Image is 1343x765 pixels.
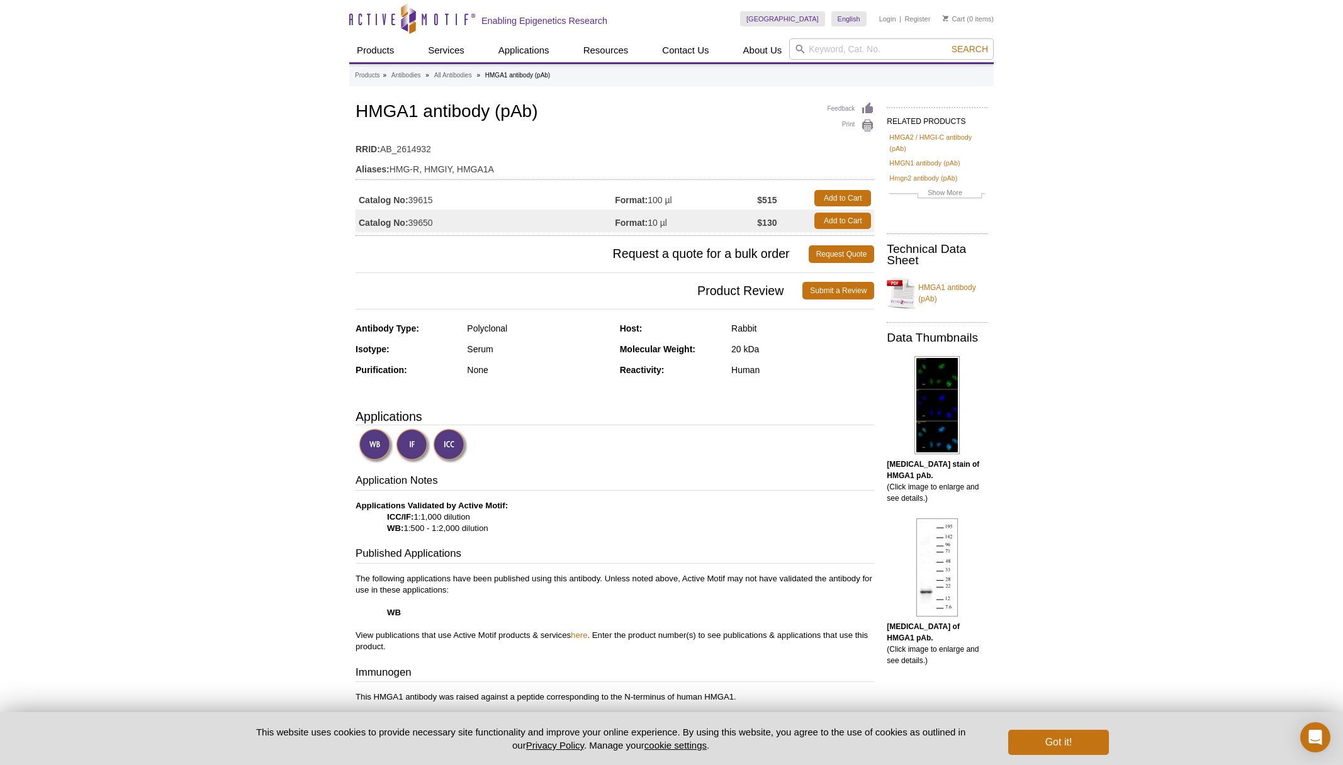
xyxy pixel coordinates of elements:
a: Feedback [827,102,874,116]
strong: $515 [757,194,777,206]
b: [MEDICAL_DATA] of HMGA1 pAb. [887,622,960,642]
strong: Format: [615,194,648,206]
a: Products [349,38,402,62]
div: None [467,364,610,376]
img: Immunocytochemistry Validated [433,428,468,463]
li: » [425,72,429,79]
td: 39615 [356,187,615,209]
p: This HMGA1 antibody was raised against a peptide corresponding to the N-terminus of human HMGA1. [356,691,874,703]
strong: Aliases: [356,164,390,175]
div: Polyclonal [467,323,610,334]
strong: Reactivity: [620,365,665,375]
strong: RRID: [356,143,380,155]
h3: Immunogen [356,665,874,683]
h2: Data Thumbnails [887,332,987,343]
a: here [571,630,587,640]
strong: Isotype: [356,344,390,354]
a: HMGA2 / HMGI-C antibody (pAb) [889,131,985,154]
strong: WB [387,608,401,617]
b: Applications Validated by Active Motif: [356,501,508,510]
a: Submit a Review [802,282,874,299]
a: HMGN1 antibody (pAb) [889,157,960,169]
a: HMGA1 antibody (pAb) [887,274,987,312]
div: Open Intercom Messenger [1300,722,1330,752]
p: The following applications have been published using this antibody. Unless noted above, Active Mo... [356,573,874,652]
strong: Catalog No: [359,217,408,228]
strong: Antibody Type: [356,323,419,333]
p: 1:1,000 dilution 1:500 - 1:2,000 dilution [356,500,874,534]
a: Products [355,70,379,81]
button: Got it! [1008,730,1109,755]
input: Keyword, Cat. No. [789,38,994,60]
a: [GEOGRAPHIC_DATA] [740,11,825,26]
a: Resources [576,38,636,62]
a: Privacy Policy [526,740,584,751]
a: Login [879,14,896,23]
a: Register [904,14,930,23]
img: HMGA1 antibody (pAb) tested by immunofluorescence. [914,356,960,454]
td: 100 µl [615,187,757,209]
li: | [899,11,901,26]
h3: Applications [356,407,874,426]
img: Western Blot Validated [359,428,393,463]
div: Rabbit [731,323,874,334]
p: (Click image to enlarge and see details.) [887,621,987,666]
h1: HMGA1 antibody (pAb) [356,102,874,123]
p: This website uses cookies to provide necessary site functionality and improve your online experie... [234,725,987,752]
strong: $130 [757,217,777,228]
td: AB_2614932 [356,136,874,156]
strong: WB: [387,523,403,533]
a: Add to Cart [814,190,871,206]
b: [MEDICAL_DATA] stain of HMGA1 pAb. [887,460,979,480]
a: Antibodies [391,70,421,81]
a: English [831,11,867,26]
li: HMGA1 antibody (pAb) [485,72,550,79]
td: 39650 [356,209,615,232]
img: HMGA1 antibody (pAb) tested by Western blot. [916,518,958,617]
a: Show More [889,187,985,201]
strong: Catalog No: [359,194,408,206]
strong: ICC/IF: [387,512,414,522]
strong: Host: [620,323,643,333]
div: 20 kDa [731,343,874,355]
a: Contact Us [655,38,716,62]
img: Immunofluorescence Validated [396,428,430,463]
td: HMG-R, HMGIY, HMGA1A [356,156,874,176]
h3: Published Applications [356,546,874,564]
a: Print [827,119,874,133]
strong: Purification: [356,365,407,375]
strong: Format: [615,217,648,228]
span: Request a quote for a bulk order [356,245,809,263]
a: Hmgn2 antibody (pAb) [889,172,957,184]
td: 10 µl [615,209,757,232]
a: Cart [943,14,965,23]
strong: Molecular Weight: [620,344,695,354]
li: » [383,72,386,79]
a: All Antibodies [434,70,472,81]
h3: Application Notes [356,473,874,491]
a: Add to Cart [814,213,871,229]
button: cookie settings [644,740,707,751]
h2: Enabling Epigenetics Research [481,15,607,26]
h2: Technical Data Sheet [887,243,987,266]
p: (Click image to enlarge and see details.) [887,459,987,504]
a: Applications [491,38,557,62]
button: Search [948,43,992,55]
span: Product Review [356,282,802,299]
h2: RELATED PRODUCTS [887,107,987,130]
a: Request Quote [809,245,875,263]
div: Human [731,364,874,376]
img: Your Cart [943,15,948,21]
a: About Us [736,38,790,62]
div: Serum [467,343,610,355]
li: (0 items) [943,11,994,26]
a: Services [420,38,472,62]
span: Search [952,44,988,54]
li: » [476,72,480,79]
